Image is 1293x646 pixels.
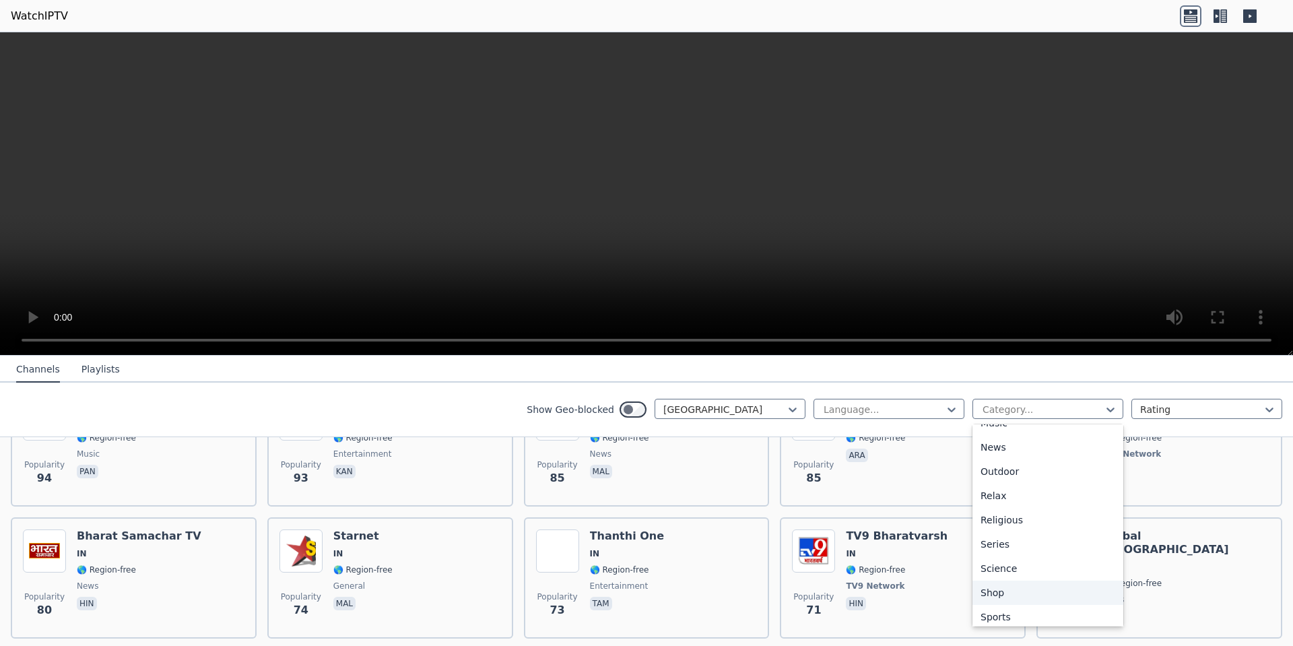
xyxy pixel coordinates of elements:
[846,564,905,575] span: 🌎 Region-free
[806,470,821,486] span: 85
[590,597,612,610] p: tam
[590,548,600,559] span: IN
[333,529,393,543] h6: Starnet
[77,432,136,443] span: 🌎 Region-free
[972,532,1123,556] div: Series
[846,432,905,443] span: 🌎 Region-free
[550,470,564,486] span: 85
[16,357,60,383] button: Channels
[590,564,649,575] span: 🌎 Region-free
[77,529,201,543] h6: Bharat Samachar TV
[81,357,120,383] button: Playlists
[846,529,948,543] h6: TV9 Bharatvarsh
[333,564,393,575] span: 🌎 Region-free
[77,597,97,610] p: hin
[590,449,611,459] span: news
[37,470,52,486] span: 94
[333,432,393,443] span: 🌎 Region-free
[793,459,834,470] span: Popularity
[11,8,68,24] a: WatchIPTV
[333,597,356,610] p: mal
[806,602,821,618] span: 71
[527,403,614,416] label: Show Geo-blocked
[24,459,65,470] span: Popularity
[77,581,98,591] span: news
[536,529,579,573] img: Thanthi One
[972,581,1123,605] div: Shop
[1102,449,1161,459] span: TV9 Network
[333,465,356,478] p: kan
[846,449,867,462] p: ara
[294,602,308,618] span: 74
[590,432,649,443] span: 🌎 Region-free
[972,459,1123,484] div: Outdoor
[77,465,98,478] p: pan
[972,556,1123,581] div: Science
[1102,529,1270,556] h6: Global [GEOGRAPHIC_DATA]
[846,548,856,559] span: IN
[333,449,392,459] span: entertainment
[24,591,65,602] span: Popularity
[972,605,1123,629] div: Sports
[972,435,1123,459] div: News
[590,529,664,543] h6: Thanthi One
[792,529,835,573] img: TV9 Bharatvarsh
[333,581,365,591] span: general
[590,581,649,591] span: entertainment
[279,529,323,573] img: Starnet
[77,548,87,559] span: IN
[846,597,866,610] p: hin
[846,581,904,591] span: TV9 Network
[37,602,52,618] span: 80
[537,459,578,470] span: Popularity
[1102,578,1162,589] span: 🌎 Region-free
[23,529,66,573] img: Bharat Samachar TV
[281,591,321,602] span: Popularity
[972,508,1123,532] div: Religious
[590,465,612,478] p: mal
[77,564,136,575] span: 🌎 Region-free
[793,591,834,602] span: Popularity
[1102,432,1162,443] span: 🌎 Region-free
[537,591,578,602] span: Popularity
[77,449,100,459] span: music
[972,484,1123,508] div: Relax
[333,548,343,559] span: IN
[550,602,564,618] span: 73
[281,459,321,470] span: Popularity
[294,470,308,486] span: 93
